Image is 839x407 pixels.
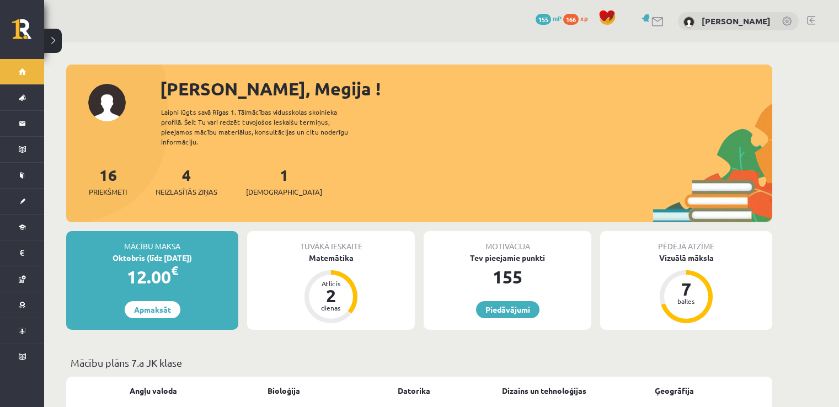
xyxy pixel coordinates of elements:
[125,301,180,318] a: Apmaksāt
[563,14,579,25] span: 166
[314,280,348,287] div: Atlicis
[670,280,703,298] div: 7
[246,186,322,197] span: [DEMOGRAPHIC_DATA]
[66,252,238,264] div: Oktobris (līdz [DATE])
[536,14,562,23] a: 155 mP
[683,17,694,28] img: Megija Jaunzeme
[553,14,562,23] span: mP
[160,76,772,102] div: [PERSON_NAME], Megija !
[247,252,415,325] a: Matemātika Atlicis 2 dienas
[161,107,367,147] div: Laipni lūgts savā Rīgas 1. Tālmācības vidusskolas skolnieka profilā. Šeit Tu vari redzēt tuvojošo...
[314,287,348,304] div: 2
[171,263,178,279] span: €
[66,264,238,290] div: 12.00
[247,231,415,252] div: Tuvākā ieskaite
[246,165,322,197] a: 1[DEMOGRAPHIC_DATA]
[563,14,593,23] a: 166 xp
[655,385,694,397] a: Ģeogrāfija
[314,304,348,311] div: dienas
[670,298,703,304] div: balles
[424,231,591,252] div: Motivācija
[600,252,772,325] a: Vizuālā māksla 7 balles
[600,252,772,264] div: Vizuālā māksla
[130,385,177,397] a: Angļu valoda
[424,252,591,264] div: Tev pieejamie punkti
[268,385,300,397] a: Bioloģija
[66,231,238,252] div: Mācību maksa
[89,165,127,197] a: 16Priekšmeti
[247,252,415,264] div: Matemātika
[12,19,44,47] a: Rīgas 1. Tālmācības vidusskola
[536,14,551,25] span: 155
[580,14,587,23] span: xp
[71,355,768,370] p: Mācību plāns 7.a JK klase
[702,15,771,26] a: [PERSON_NAME]
[424,264,591,290] div: 155
[600,231,772,252] div: Pēdējā atzīme
[398,385,430,397] a: Datorika
[156,165,217,197] a: 4Neizlasītās ziņas
[156,186,217,197] span: Neizlasītās ziņas
[476,301,539,318] a: Piedāvājumi
[502,385,586,397] a: Dizains un tehnoloģijas
[89,186,127,197] span: Priekšmeti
